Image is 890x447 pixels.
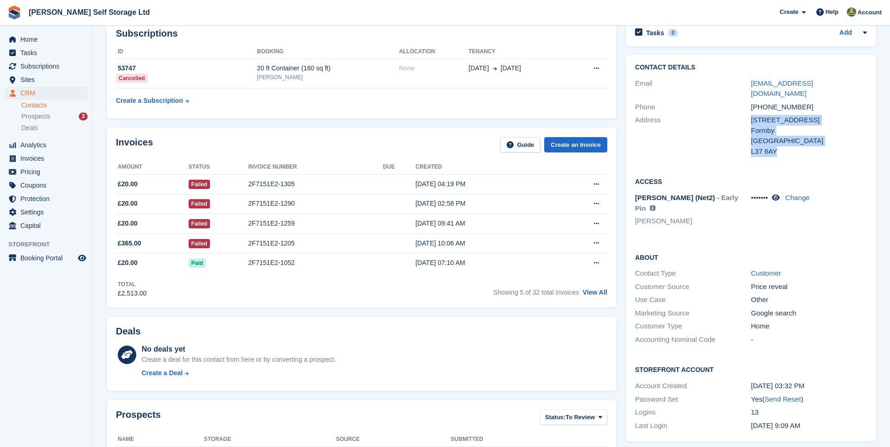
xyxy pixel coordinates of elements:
[5,165,88,178] a: menu
[116,432,204,447] th: Name
[751,334,867,345] div: -
[635,394,751,405] div: Password Set
[116,63,257,73] div: 53747
[141,368,183,378] div: Create a Deal
[540,409,607,425] button: Status: To Review
[762,395,803,403] span: ( )
[20,179,76,192] span: Coupons
[141,355,336,365] div: Create a deal for this contact from here or by converting a prospect.
[20,73,76,86] span: Sites
[826,7,839,17] span: Help
[118,199,138,208] span: £20.00
[583,289,607,296] a: View All
[116,74,148,83] div: Cancelled
[635,64,867,71] h2: Contact Details
[751,308,867,319] div: Google search
[635,115,751,157] div: Address
[248,199,383,208] div: 2F7151E2-1290
[751,282,867,292] div: Price reveal
[20,206,76,219] span: Settings
[858,8,882,17] span: Account
[646,29,664,37] h2: Tasks
[116,326,140,337] h2: Deals
[5,60,88,73] a: menu
[5,219,88,232] a: menu
[839,28,852,38] a: Add
[8,240,92,249] span: Storefront
[469,63,489,73] span: [DATE]
[21,112,88,121] a: Prospects 3
[751,79,813,98] a: [EMAIL_ADDRESS][DOMAIN_NAME]
[257,63,399,73] div: 20 ft Container (160 sq ft)
[5,252,88,264] a: menu
[21,123,88,133] a: Deals
[544,137,607,152] a: Create an Invoice
[5,179,88,192] a: menu
[383,160,415,175] th: Due
[118,179,138,189] span: £20.00
[635,194,715,201] span: [PERSON_NAME] (Net2)
[189,180,210,189] span: Failed
[20,139,76,151] span: Analytics
[635,321,751,332] div: Customer Type
[76,252,88,264] a: Preview store
[493,289,579,296] span: Showing 5 of 32 total invoices
[20,60,76,73] span: Subscriptions
[248,258,383,268] div: 2F7151E2-1052
[635,78,751,99] div: Email
[21,124,38,132] span: Deals
[248,179,383,189] div: 2F7151E2-1305
[635,176,867,186] h2: Access
[5,152,88,165] a: menu
[116,96,183,106] div: Create a Subscription
[5,46,88,59] a: menu
[635,282,751,292] div: Customer Source
[415,160,553,175] th: Created
[25,5,153,20] a: [PERSON_NAME] Self Storage Ltd
[189,160,248,175] th: Status
[20,252,76,264] span: Booking Portal
[5,206,88,219] a: menu
[118,219,138,228] span: £20.00
[20,192,76,205] span: Protection
[189,239,210,248] span: Failed
[141,368,336,378] a: Create a Deal
[451,432,607,447] th: Submitted
[635,308,751,319] div: Marketing Source
[415,239,553,248] div: [DATE] 10:06 AM
[415,179,553,189] div: [DATE] 04:19 PM
[635,407,751,418] div: Logins
[20,165,76,178] span: Pricing
[751,407,867,418] div: 13
[5,192,88,205] a: menu
[635,365,867,374] h2: Storefront Account
[751,381,867,391] div: [DATE] 03:32 PM
[257,73,399,82] div: [PERSON_NAME]
[118,280,146,289] div: Total
[650,205,655,211] img: icon-info-grey-7440780725fd019a000dd9b08b2336e03edf1995a4989e88bcd33f0948082b44.svg
[20,219,76,232] span: Capital
[5,87,88,100] a: menu
[116,409,161,427] h2: Prospects
[248,239,383,248] div: 2F7151E2-1205
[116,28,607,39] h2: Subscriptions
[204,432,336,447] th: Storage
[20,87,76,100] span: CRM
[415,258,553,268] div: [DATE] 07:10 AM
[635,295,751,305] div: Use Case
[79,113,88,120] div: 3
[635,381,751,391] div: Account Created
[635,194,738,212] span: - Early Pin
[847,7,856,17] img: Joshua Wild
[118,258,138,268] span: £20.00
[635,268,751,279] div: Contact Type
[20,46,76,59] span: Tasks
[668,29,679,37] div: 0
[336,432,451,447] th: Source
[5,33,88,46] a: menu
[751,394,867,405] div: Yes
[751,102,867,113] div: [PHONE_NUMBER]
[415,199,553,208] div: [DATE] 02:58 PM
[751,295,867,305] div: Other
[635,334,751,345] div: Accounting Nominal Code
